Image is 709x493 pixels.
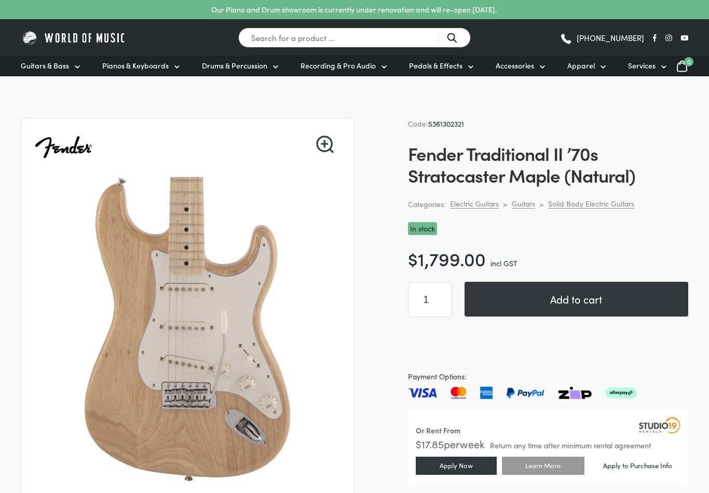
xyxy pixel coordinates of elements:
[416,457,497,475] a: Apply Now
[408,118,464,129] span: Code:
[416,424,460,436] div: Or Rent From
[408,142,688,186] h1: Fender Traditional II ’70s Stratocaster Maple (Natural)
[512,199,535,209] a: Guitars
[684,57,693,66] span: 0
[408,245,418,271] span: $
[450,199,499,209] a: Electric Guitars
[502,457,585,475] a: Learn More
[416,436,444,451] span: $ 17.85
[490,258,517,268] span: incl GST
[408,198,446,210] span: Categories:
[444,436,485,451] span: per week
[238,28,471,48] input: Search for a product ...
[496,60,534,71] span: Accessories
[408,282,452,317] input: Product quantity
[211,4,497,15] p: Our Piano and Drum showroom is currently under renovation and will re-open [DATE].
[408,330,688,358] iframe: PayPal
[408,387,637,399] img: Pay with Master card, Visa, American Express and Paypal
[539,199,544,209] div: >
[301,60,376,71] span: Recording & Pro Audio
[409,60,462,71] span: Pedals & Effects
[503,199,508,209] div: >
[560,30,644,46] a: [PHONE_NUMBER]
[465,282,688,317] button: Add to cart
[408,371,688,382] span: Payment Options:
[548,199,634,209] a: Solid Body Electric Guitars
[558,379,709,493] iframe: Chat with our support team
[408,222,437,235] p: In stock
[567,60,595,71] span: Apparel
[316,135,334,153] a: View full-screen image gallery
[490,442,651,449] span: Return any time after minimum rental agreement
[577,34,644,42] span: [PHONE_NUMBER]
[102,60,169,71] span: Pianos & Keyboards
[408,245,486,271] bdi: 1,799.00
[202,60,267,71] span: Drums & Percussion
[21,60,69,71] span: Guitars & Bass
[628,60,656,71] span: Services
[34,118,93,177] img: Fender
[34,177,342,485] img: Fender Traditional II '70s Stratocaster Natural Close view
[21,30,127,46] img: World of Music
[428,118,464,129] a: 5361302321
